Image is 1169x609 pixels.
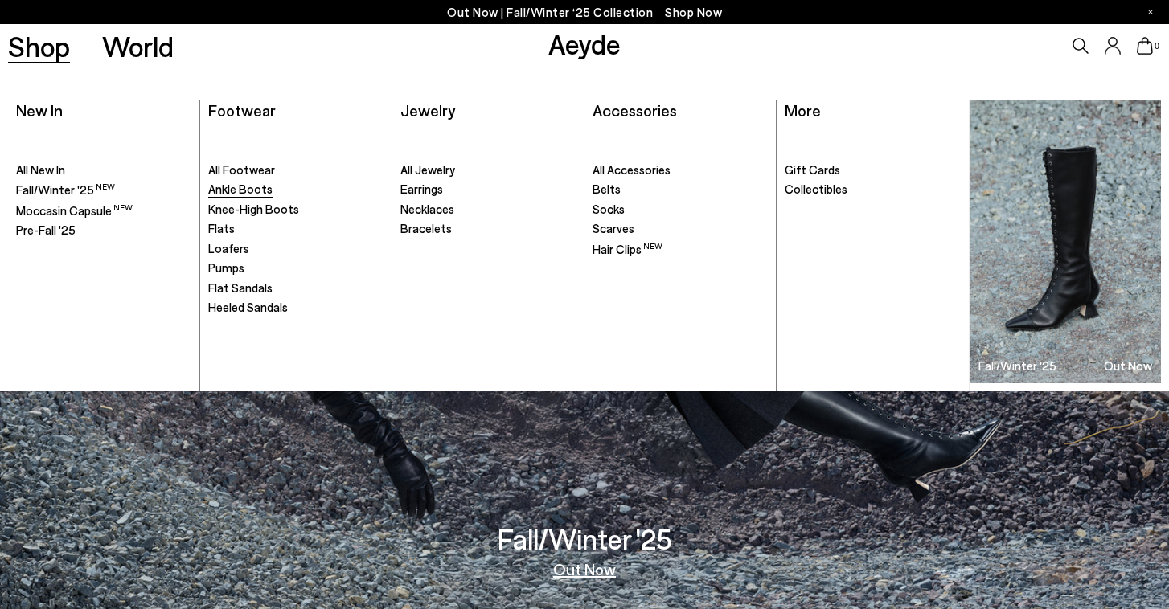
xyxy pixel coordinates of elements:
a: New In [16,100,63,120]
a: Bracelets [400,221,576,237]
span: Gift Cards [785,162,840,177]
a: Necklaces [400,202,576,218]
p: Out Now | Fall/Winter ‘25 Collection [447,2,722,22]
a: Heeled Sandals [208,300,384,316]
a: Aeyde [548,27,621,60]
span: Socks [593,202,625,216]
h3: Fall/Winter '25 [978,360,1056,372]
span: Loafers [208,241,249,255]
span: All Jewelry [400,162,455,177]
a: More [785,100,821,120]
span: Pumps [208,260,244,275]
span: Ankle Boots [208,182,273,196]
a: Hair Clips [593,241,768,258]
span: Pre-Fall '25 [16,223,76,237]
a: Belts [593,182,768,198]
span: Necklaces [400,202,454,216]
span: Earrings [400,182,443,196]
a: Scarves [593,221,768,237]
a: Moccasin Capsule [16,202,191,219]
img: Group_1295_900x.jpg [970,100,1161,383]
a: Fall/Winter '25 Out Now [970,100,1161,383]
span: Flats [208,221,235,235]
a: Fall/Winter '25 [16,182,191,198]
span: All New In [16,162,65,177]
a: Flats [208,221,384,237]
span: Scarves [593,221,634,235]
a: All Jewelry [400,162,576,178]
span: 0 [1153,42,1161,51]
a: Ankle Boots [208,182,384,198]
span: Collectibles [785,182,847,196]
a: All New In [16,162,191,178]
span: All Accessories [593,162,671,177]
a: Out Now [553,561,616,577]
span: Bracelets [400,221,452,235]
span: Moccasin Capsule [16,203,133,218]
span: Fall/Winter '25 [16,182,115,197]
a: Pre-Fall '25 [16,223,191,239]
span: Knee-High Boots [208,202,299,216]
a: Collectibles [785,182,961,198]
a: Socks [593,202,768,218]
a: Footwear [208,100,276,120]
a: Gift Cards [785,162,961,178]
a: Knee-High Boots [208,202,384,218]
h3: Out Now [1104,360,1152,372]
a: Loafers [208,241,384,257]
a: All Accessories [593,162,768,178]
span: Hair Clips [593,242,662,256]
a: Flat Sandals [208,280,384,296]
a: Earrings [400,182,576,198]
a: Accessories [593,100,677,120]
span: Heeled Sandals [208,300,288,314]
a: 0 [1137,37,1153,55]
h3: Fall/Winter '25 [498,525,672,553]
span: Navigate to /collections/new-in [665,5,722,19]
a: Jewelry [400,100,455,120]
a: All Footwear [208,162,384,178]
span: Flat Sandals [208,280,273,295]
a: World [102,32,174,60]
span: All Footwear [208,162,275,177]
a: Shop [8,32,70,60]
span: Belts [593,182,621,196]
a: Pumps [208,260,384,276]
